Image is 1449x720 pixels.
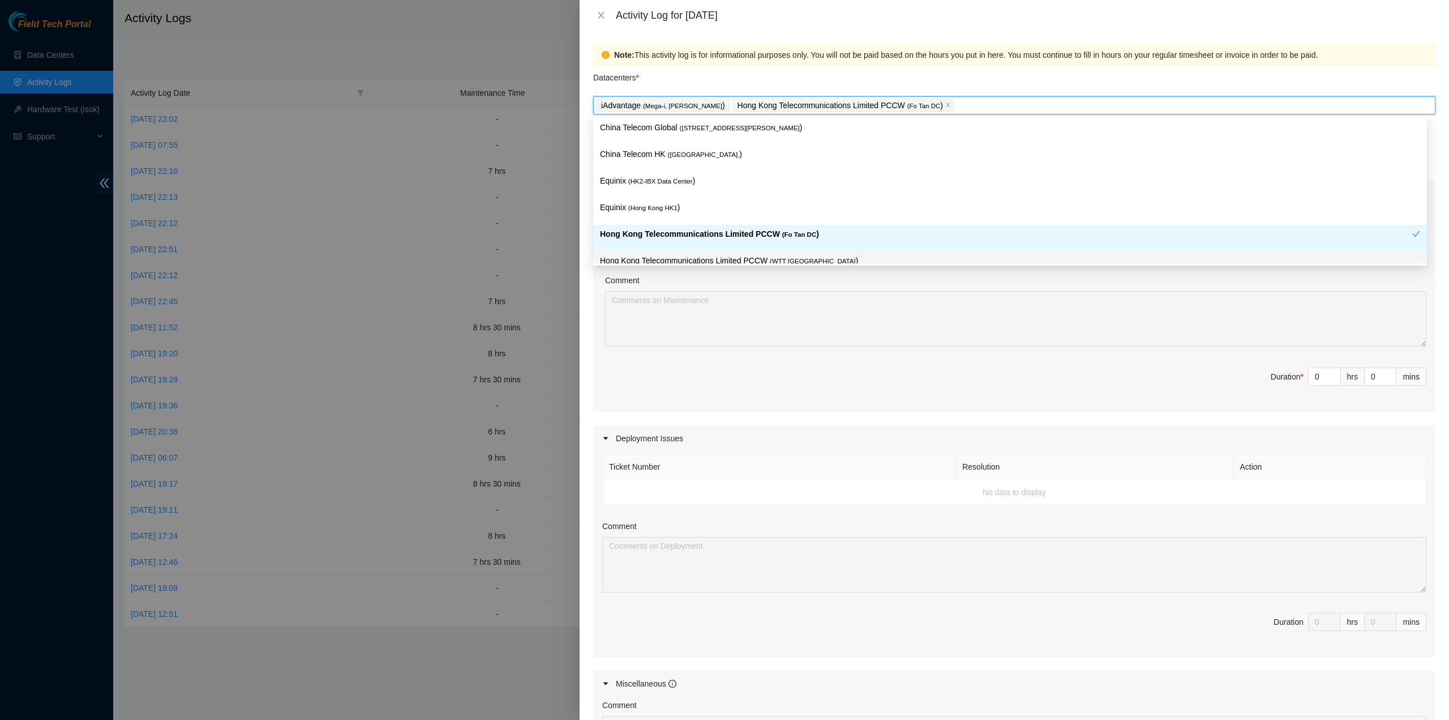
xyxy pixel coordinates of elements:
th: Resolution [956,454,1233,480]
div: Deployment Issues [593,425,1435,451]
div: Duration [1271,370,1304,383]
textarea: Comment [605,291,1426,347]
td: No data to display [603,480,1426,505]
p: Equinix ) [600,201,1420,214]
span: caret-right [602,435,609,442]
div: Activity Log for [DATE] [616,9,1435,22]
textarea: Comment [602,537,1426,593]
p: Datacenters [593,66,639,84]
p: iAdvantage ) [601,99,725,112]
div: mins [1396,368,1426,386]
span: ( [STREET_ADDRESS][PERSON_NAME] [680,125,800,131]
p: Hong Kong Telecommunications Limited PCCW ) [738,99,943,112]
div: Duration [1274,616,1304,628]
span: caret-right [602,680,609,687]
span: ( Fo Tan DC [907,103,941,109]
span: ( WTT [GEOGRAPHIC_DATA] [770,258,855,265]
span: ( [GEOGRAPHIC_DATA]. [668,151,740,158]
th: Ticket Number [603,454,956,480]
label: Comment [605,274,640,287]
div: mins [1396,613,1426,631]
div: This activity log is for informational purposes only. You will not be paid based on the hours you... [614,49,1427,61]
strong: Note: [614,49,635,61]
span: close [945,102,951,109]
p: China Telecom Global ) [600,121,1420,134]
label: Comment [602,699,637,712]
span: info-circle [668,680,676,688]
div: Miscellaneous [616,678,676,690]
p: Equinix ) [600,174,1420,188]
span: check [1412,230,1420,238]
div: hrs [1341,613,1365,631]
span: ( Fo Tan DC [782,231,817,238]
span: exclamation-circle [602,51,610,59]
button: Close [593,10,609,21]
span: close [597,11,606,20]
div: hrs [1341,368,1365,386]
p: Hong Kong Telecommunications Limited PCCW ) [600,228,1412,241]
th: Action [1233,454,1426,480]
p: China Telecom HK ) [600,148,1420,161]
label: Comment [602,520,637,532]
span: ( Mega-i, [PERSON_NAME] [643,103,722,109]
p: Hong Kong Telecommunications Limited PCCW ) [600,254,1420,267]
span: ( Hong Kong HK1 [628,205,678,211]
span: ( HK2-IBX Data Center [628,178,693,185]
div: Miscellaneous info-circle [593,671,1435,697]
